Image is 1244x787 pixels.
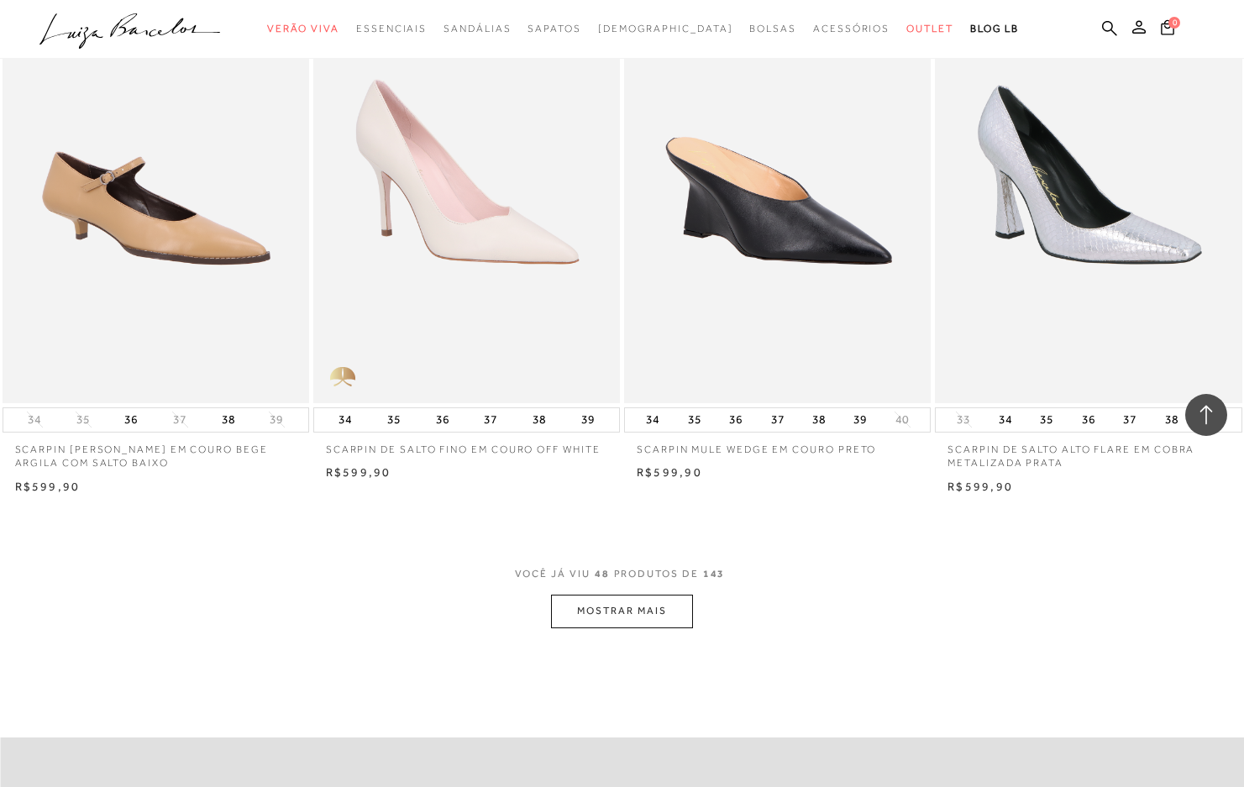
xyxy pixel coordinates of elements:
button: 36 [724,408,748,432]
button: 38 [807,408,831,432]
button: 37 [766,408,790,432]
button: 35 [1035,408,1058,432]
span: 0 [1168,17,1180,29]
button: 0 [1156,18,1179,41]
button: 34 [994,408,1017,432]
span: R$599,90 [637,465,702,479]
button: 34 [333,408,357,432]
a: categoryNavScreenReaderText [906,13,953,45]
a: SCARPIN MULE WEDGE EM COURO PRETO [624,433,931,457]
button: 39 [265,412,288,428]
span: 48 [595,568,610,580]
button: 38 [1160,408,1184,432]
button: 37 [1118,408,1142,432]
button: 36 [1077,408,1100,432]
a: categoryNavScreenReaderText [528,13,580,45]
button: 33 [952,412,975,428]
button: 40 [890,412,914,428]
a: SCARPIN [PERSON_NAME] EM COURO BEGE ARGILA COM SALTO BAIXO [3,433,309,471]
span: BLOG LB [970,23,1019,34]
button: 37 [168,412,192,428]
button: 34 [641,408,664,432]
button: 36 [431,408,454,432]
button: MOSTRAR MAIS [551,595,692,627]
span: 143 [703,568,726,580]
span: Essenciais [356,23,427,34]
button: 35 [71,412,95,428]
span: R$599,90 [326,465,391,479]
a: categoryNavScreenReaderText [267,13,339,45]
span: R$599,90 [15,480,81,493]
a: categoryNavScreenReaderText [444,13,511,45]
img: golden_caliandra_v6.png [313,353,372,403]
span: Sapatos [528,23,580,34]
button: 39 [576,408,600,432]
button: 38 [217,408,240,432]
a: categoryNavScreenReaderText [813,13,890,45]
span: Acessórios [813,23,890,34]
a: SCARPIN DE SALTO ALTO FLARE EM COBRA METALIZADA PRATA [935,433,1241,471]
button: 35 [382,408,406,432]
button: 34 [23,412,46,428]
span: VOCÊ JÁ VIU PRODUTOS DE [515,568,730,580]
button: 39 [848,408,872,432]
a: BLOG LB [970,13,1019,45]
button: 38 [528,408,551,432]
span: Bolsas [749,23,796,34]
a: categoryNavScreenReaderText [749,13,796,45]
button: 37 [479,408,502,432]
span: [DEMOGRAPHIC_DATA] [598,23,733,34]
span: Sandálias [444,23,511,34]
a: categoryNavScreenReaderText [356,13,427,45]
span: Verão Viva [267,23,339,34]
a: SCARPIN DE SALTO FINO EM COURO OFF WHITE [313,433,620,457]
button: 35 [683,408,706,432]
button: 36 [119,408,143,432]
span: Outlet [906,23,953,34]
a: noSubCategoriesText [598,13,733,45]
span: R$599,90 [947,480,1013,493]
